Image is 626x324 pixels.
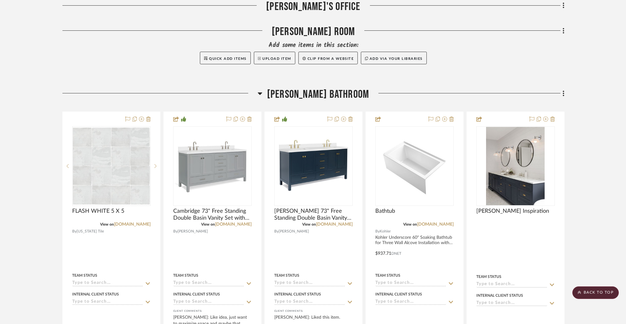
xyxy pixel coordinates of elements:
button: Quick Add Items [200,52,251,64]
input: Type to Search… [173,299,244,305]
span: [PERSON_NAME] 73" Free Standing Double Basin Vanity Set with Cabinet, Quartz Vanity Top, and Rect... [274,208,353,222]
div: Internal Client Status [375,291,422,297]
span: View on [201,222,215,226]
input: Type to Search… [173,280,244,286]
span: Cambridge 73" Free Standing Double Basin Vanity Set with Cabinet, Quartz Vanity Top, and Rectangu... [173,208,252,222]
button: Add via your libraries [361,52,427,64]
span: View on [302,222,316,226]
button: Clip from a website [298,52,358,64]
span: Bathtub [375,208,395,215]
button: Upload Item [254,52,295,64]
img: FLASH WHITE 5 X 5 [73,128,150,205]
a: [DOMAIN_NAME] [215,222,252,227]
span: [US_STATE] Tile [77,228,104,234]
input: Type to Search… [476,300,547,306]
div: Internal Client Status [173,291,220,297]
div: Team Status [274,273,299,278]
span: [PERSON_NAME] [178,228,208,234]
div: Team Status [375,273,400,278]
div: Team Status [476,274,501,280]
scroll-to-top-button: BACK TO TOP [572,286,619,299]
input: Type to Search… [375,299,446,305]
input: Type to Search… [476,282,547,288]
span: FLASH WHITE 5 X 5 [72,208,124,215]
span: By [72,228,77,234]
span: [PERSON_NAME] [279,228,309,234]
input: Type to Search… [72,299,143,305]
span: [PERSON_NAME] Inspiration [476,208,549,215]
div: 0 [174,127,251,206]
div: Team Status [173,273,198,278]
span: Quick Add Items [209,57,247,60]
a: [DOMAIN_NAME] [114,222,151,227]
img: Cambridge 73" Free Standing Double Basin Vanity Set with Cabinet, Quartz Vanity Top, and Rectangu... [174,128,251,205]
span: By [173,228,178,234]
img: Amanda Inspiration [486,127,544,205]
input: Type to Search… [375,280,446,286]
div: Team Status [72,273,97,278]
input: Type to Search… [274,280,345,286]
div: Internal Client Status [72,291,119,297]
span: View on [100,222,114,226]
span: View on [403,222,417,226]
div: Add some items in this section: [62,41,564,50]
span: By [274,228,279,234]
img: Ariel Cambridge 73" Free Standing Double Basin Vanity Set with Cabinet, Quartz Vanity Top, and Re... [275,128,352,205]
span: Kohler [380,228,391,234]
input: Type to Search… [72,280,143,286]
div: Internal Client Status [476,293,523,298]
div: Internal Client Status [274,291,321,297]
a: [DOMAIN_NAME] [417,222,454,227]
img: Bathtub [376,132,453,200]
span: By [375,228,380,234]
div: 0 [275,127,352,206]
span: [PERSON_NAME] Bathroom [267,88,369,101]
input: Type to Search… [274,299,345,305]
a: [DOMAIN_NAME] [316,222,353,227]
